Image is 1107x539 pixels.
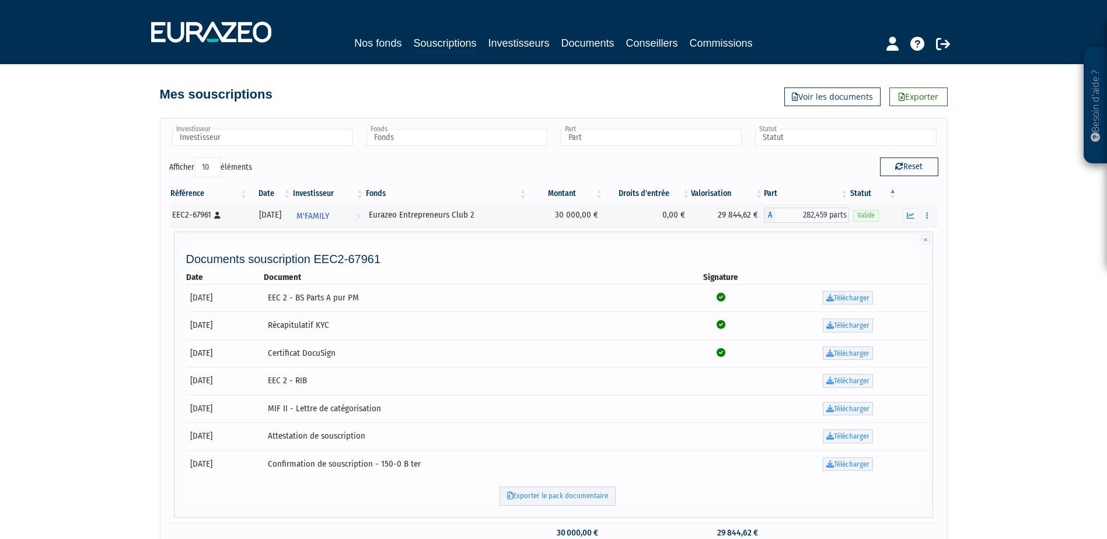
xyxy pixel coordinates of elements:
[889,87,948,106] a: Exporter
[296,205,329,227] span: M'FAMILY
[604,204,691,227] td: 0,00 €
[169,157,252,177] label: Afficher éléments
[776,208,849,223] span: 282,459 parts
[369,209,524,221] div: Eurazeo Entrepreneurs Club 2
[186,311,264,339] td: [DATE]
[626,35,678,51] a: Conseillers
[264,422,676,450] td: Attestation de souscription
[853,210,879,221] span: Valide
[880,157,938,176] button: Reset
[764,208,776,223] span: A
[186,253,930,265] h4: Documents souscription EEC2-67961
[528,204,604,227] td: 30 000,00 €
[186,422,264,450] td: [DATE]
[249,184,292,204] th: Date: activer pour trier la colonne par ordre croissant
[561,35,614,51] a: Documents
[764,184,849,204] th: Part: activer pour trier la colonne par ordre croissant
[488,35,549,51] a: Investisseurs
[186,450,264,478] td: [DATE]
[849,184,898,204] th: Statut : activer pour trier la colonne par ordre d&eacute;croissant
[354,35,401,51] a: Nos fonds
[186,367,264,395] td: [DATE]
[676,271,766,283] th: Signature
[823,318,873,332] a: Télécharger
[823,457,873,471] a: Télécharger
[356,205,360,227] i: Voir l'investisseur
[823,402,873,416] a: Télécharger
[292,204,365,227] a: M'FAMILY
[264,311,676,339] td: Récapitulatif KYC
[500,487,616,506] a: Exporter le pack documentaire
[764,208,849,223] div: A - Eurazeo Entrepreneurs Club 2
[823,346,873,360] a: Télécharger
[160,87,273,101] h4: Mes souscriptions
[784,87,881,106] a: Voir les documents
[604,184,691,204] th: Droits d'entrée: activer pour trier la colonne par ordre croissant
[151,22,271,43] img: 1732889491-logotype_eurazeo_blanc_rvb.png
[413,35,476,53] a: Souscriptions
[292,184,365,204] th: Investisseur: activer pour trier la colonne par ordre croissant
[365,184,528,204] th: Fonds: activer pour trier la colonne par ordre croissant
[186,339,264,367] td: [DATE]
[823,291,873,305] a: Télécharger
[186,271,264,283] th: Date
[264,284,676,312] td: EEC 2 - BS Parts A pur PM
[690,35,753,51] a: Commissions
[253,209,288,221] div: [DATE]
[691,204,764,227] td: 29 844,62 €
[214,212,221,219] i: [Français] Personne physique
[264,395,676,423] td: MIF II - Lettre de catégorisation
[172,209,245,221] div: EEC2-67961
[264,367,676,395] td: EEC 2 - RIB
[194,157,221,177] select: Afficheréléments
[823,374,873,388] a: Télécharger
[264,450,676,478] td: Confirmation de souscription - 150-0 B ter
[264,271,676,283] th: Document
[823,429,873,443] a: Télécharger
[691,184,764,204] th: Valorisation: activer pour trier la colonne par ordre croissant
[528,184,604,204] th: Montant: activer pour trier la colonne par ordre croissant
[264,339,676,367] td: Certificat DocuSign
[1089,53,1102,158] p: Besoin d'aide ?
[169,184,249,204] th: Référence : activer pour trier la colonne par ordre croissant
[186,395,264,423] td: [DATE]
[186,284,264,312] td: [DATE]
